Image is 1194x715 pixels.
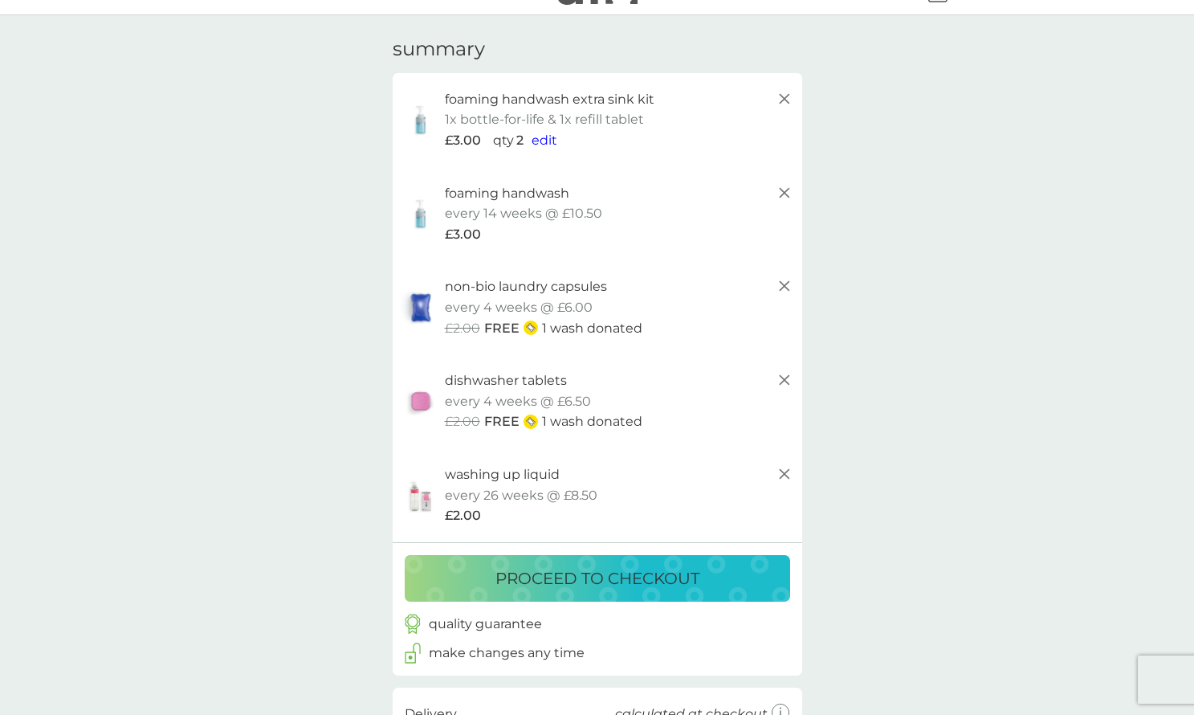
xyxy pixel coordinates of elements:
span: FREE [484,411,520,432]
span: FREE [484,318,520,339]
p: 1 wash donated [542,318,642,339]
p: every 26 weeks @ £8.50 [445,485,597,506]
p: dishwasher tablets [445,370,567,391]
span: £2.00 [445,411,480,432]
h3: summary [393,38,485,61]
p: make changes any time [429,643,585,664]
span: £3.00 [445,130,481,151]
p: qty [493,130,514,151]
p: 1x bottle-for-life & 1x refill tablet [445,109,644,130]
span: edit [532,133,557,148]
p: non-bio laundry capsules [445,276,607,297]
p: proceed to checkout [495,566,699,591]
p: every 4 weeks @ £6.50 [445,391,591,412]
p: every 4 weeks @ £6.00 [445,297,593,318]
p: 1 wash donated [542,411,642,432]
p: quality guarantee [429,614,542,635]
p: every 14 weeks @ £10.50 [445,203,602,224]
p: 2 [516,130,524,151]
p: foaming handwash [445,183,569,204]
button: edit [532,130,557,151]
span: £2.00 [445,318,480,339]
span: £2.00 [445,505,481,526]
button: proceed to checkout [405,555,790,602]
span: £3.00 [445,224,481,245]
p: foaming handwash extra sink kit [445,89,654,110]
p: washing up liquid [445,464,560,485]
